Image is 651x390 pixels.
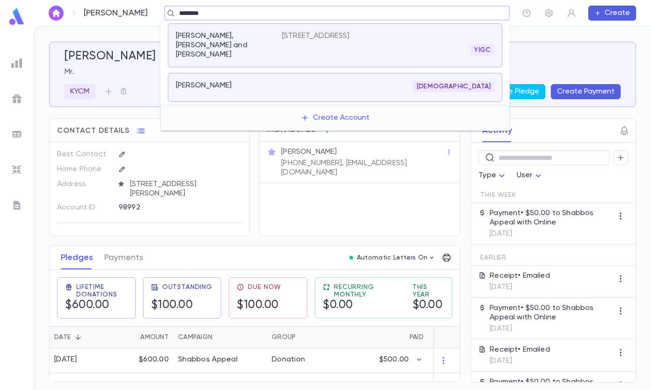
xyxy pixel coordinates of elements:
[433,330,448,345] button: Sort
[11,58,22,69] img: reports_grey.c525e4749d1bce6a11f5fe2a8de1b229.svg
[151,298,193,312] h5: $100.00
[119,200,217,214] div: 98992
[125,330,140,345] button: Sort
[281,159,446,177] p: [PHONE_NUMBER], [EMAIL_ADDRESS][DOMAIN_NAME]
[490,345,550,354] p: Receipt • Emailed
[7,7,26,26] img: logo
[176,81,231,90] p: [PERSON_NAME]
[178,355,238,364] div: Shabbos Appeal
[272,326,296,348] div: Group
[162,283,212,291] span: Outstanding
[248,283,281,291] span: Due Now
[113,348,174,373] div: $600.00
[212,330,227,345] button: Sort
[65,84,95,99] div: KYCM
[61,246,93,269] button: Pledges
[57,126,130,136] span: Contact Details
[57,162,111,177] p: Home Phone
[490,209,613,227] p: Payment • $50.00 to Shabbos Appeal with Online
[482,84,545,99] button: Create Pledge
[267,326,337,348] div: Group
[54,355,77,364] div: [DATE]
[296,330,311,345] button: Sort
[281,147,337,157] p: [PERSON_NAME]
[57,177,111,192] p: Address
[490,229,613,238] p: [DATE]
[174,326,267,348] div: Campaign
[588,6,636,21] button: Create
[76,283,128,298] span: Lifetime Donations
[126,180,243,198] span: [STREET_ADDRESS][PERSON_NAME]
[551,84,621,99] button: Create Payment
[323,298,353,312] h5: $0.00
[176,31,271,59] p: [PERSON_NAME], [PERSON_NAME] and [PERSON_NAME]
[140,326,169,348] div: Amount
[178,326,212,348] div: Campaign
[517,172,533,179] span: User
[410,326,424,348] div: Paid
[84,8,148,18] p: [PERSON_NAME]
[11,164,22,175] img: imports_grey.530a8a0e642e233f2baf0ef88e8c9fcb.svg
[57,200,111,215] p: Account ID
[54,326,71,348] div: Date
[337,326,428,348] div: Paid
[412,298,443,312] h5: $0.00
[293,109,377,127] button: Create Account
[11,93,22,104] img: campaigns_grey.99e729a5f7ee94e3726e6486bddda8f1.svg
[346,251,439,264] button: Automatic Letters On
[357,254,428,261] p: Automatic Letters On
[490,282,550,292] p: [DATE]
[478,172,496,179] span: Type
[71,330,86,345] button: Sort
[334,283,401,298] span: Recurring Monthly
[11,129,22,140] img: batches_grey.339ca447c9d9533ef1741baa751efc33.svg
[237,298,279,312] h5: $100.00
[272,355,305,364] div: Donation
[412,283,444,298] span: This Year
[104,246,143,269] button: Payments
[480,254,506,261] span: Earlier
[11,200,22,211] img: letters_grey.7941b92b52307dd3b8a917253454ce1c.svg
[490,271,550,281] p: Receipt • Emailed
[490,356,550,366] p: [DATE]
[379,355,409,364] p: $500.00
[51,9,62,17] img: home_white.a664292cf8c1dea59945f0da9f25487c.svg
[490,303,613,322] p: Payment • $50.00 to Shabbos Appeal with Online
[282,31,350,41] p: [STREET_ADDRESS]
[65,50,156,64] h5: [PERSON_NAME]
[65,298,109,312] h5: $600.00
[478,166,507,185] div: Type
[413,83,494,90] span: [DEMOGRAPHIC_DATA]
[50,326,113,348] div: Date
[480,191,516,199] span: This Week
[428,326,499,348] div: Outstanding
[395,330,410,345] button: Sort
[57,147,111,162] p: Best Contact
[65,67,621,77] p: Mr.
[490,324,613,333] p: [DATE]
[517,166,544,185] div: User
[113,326,174,348] div: Amount
[470,46,494,54] span: YIGC
[70,87,90,96] p: KYCM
